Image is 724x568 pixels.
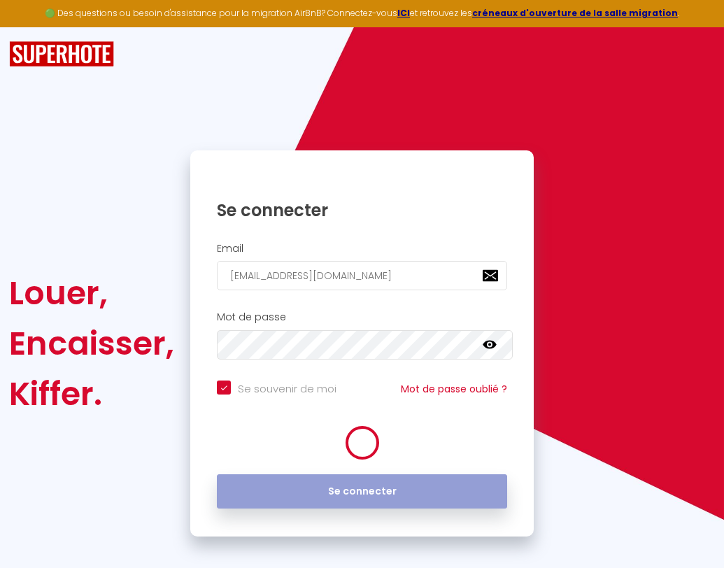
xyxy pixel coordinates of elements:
img: SuperHote logo [9,41,114,67]
div: Louer, [9,268,174,318]
a: créneaux d'ouverture de la salle migration [472,7,678,19]
a: ICI [397,7,410,19]
input: Ton Email [217,261,507,290]
div: Kiffer. [9,369,174,419]
button: Ouvrir le widget de chat LiveChat [11,6,53,48]
h1: Se connecter [217,199,507,221]
h2: Email [217,243,507,255]
a: Mot de passe oublié ? [401,382,507,396]
h2: Mot de passe [217,311,507,323]
button: Se connecter [217,474,507,509]
div: Encaisser, [9,318,174,369]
